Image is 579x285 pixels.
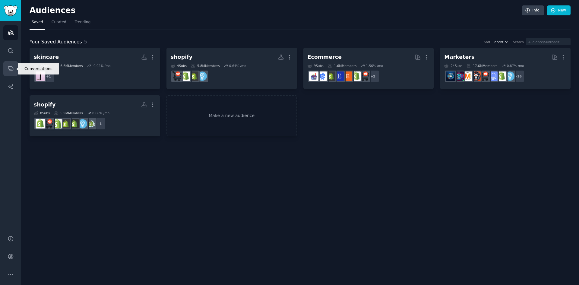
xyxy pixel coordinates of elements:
[172,71,182,81] img: ecommerce
[92,64,111,68] div: -0.02 % /mo
[73,17,93,30] a: Trending
[44,119,53,128] img: ecommerce
[34,53,59,61] div: skincare
[366,64,383,68] div: 1.56 % /mo
[166,48,297,89] a: shopify4Subs5.8MMembers0.64% /moEntrepreneurreviewmyshopifyshopifyecommerce
[171,53,192,61] div: shopify
[454,71,464,81] img: SEO
[49,17,68,30] a: Curated
[181,71,190,81] img: shopify
[526,38,571,45] input: Audience/Subreddit
[4,5,17,16] img: GummySearch logo
[229,64,246,68] div: 0.64 % /mo
[30,17,45,30] a: Saved
[463,71,472,81] img: marketing
[52,119,62,128] img: shopify_geeks
[334,71,344,81] img: EtsySellers
[93,117,106,130] div: + 1
[513,40,524,44] div: Search
[444,64,462,68] div: 24 Sub s
[492,40,503,44] span: Recent
[326,71,335,81] img: reviewmyshopify
[303,48,434,89] a: Ecommerce9Subs1.6MMembers1.56% /mo+2ecommerceshopifyEtsyEtsySellersreviewmyshopifyecommercemarket...
[166,95,297,137] a: Make a new audience
[34,111,50,115] div: 8 Sub s
[507,64,524,68] div: 0.87 % /mo
[34,101,55,109] div: shopify
[488,71,498,81] img: SaaS
[52,20,66,25] span: Curated
[30,38,82,46] span: Your Saved Audiences
[92,111,109,115] div: 0.66 % /mo
[484,40,491,44] div: Sort
[467,64,497,68] div: 17.6M Members
[30,95,160,137] a: shopify8Subs5.9MMembers0.66% /mo+1Shopify_UsersEntrepreneurShopifyWebsitesreviewmyshopifyshopify_...
[471,71,481,81] img: socialmedia
[171,64,187,68] div: 4 Sub s
[36,71,45,81] img: beauty
[360,71,369,81] img: ecommerce
[351,71,361,81] img: shopify
[36,119,45,128] img: shopify
[84,39,87,45] span: 5
[54,64,83,68] div: 6.6M Members
[308,64,324,68] div: 9 Sub s
[343,71,352,81] img: Etsy
[69,119,79,128] img: ShopifyWebsites
[42,70,55,83] div: + 1
[189,71,198,81] img: reviewmyshopify
[86,119,96,128] img: Shopify_Users
[446,71,455,81] img: digital_marketing
[191,64,220,68] div: 5.8M Members
[78,119,87,128] img: Entrepreneur
[480,71,489,81] img: ecommerce
[309,71,318,81] img: ecommerce_growth
[367,70,379,83] div: + 2
[30,48,160,89] a: skincare2Subs6.6MMembers-0.02% /mo+1beauty
[492,40,509,44] button: Recent
[75,20,90,25] span: Trending
[54,111,83,115] div: 5.9M Members
[328,64,356,68] div: 1.6M Members
[512,70,524,83] div: + 16
[34,64,50,68] div: 2 Sub s
[444,53,474,61] div: Marketers
[198,71,207,81] img: Entrepreneur
[547,5,571,16] a: New
[30,6,522,15] h2: Audiences
[308,53,342,61] div: Ecommerce
[505,71,514,81] img: Entrepreneur
[522,5,544,16] a: Info
[318,71,327,81] img: ecommercemarketing
[32,20,43,25] span: Saved
[440,48,571,89] a: Marketers24Subs17.6MMembers0.87% /mo+16EntrepreneurshopifySaaSecommercesocialmediamarketingSEOdig...
[497,71,506,81] img: shopify
[61,119,70,128] img: reviewmyshopify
